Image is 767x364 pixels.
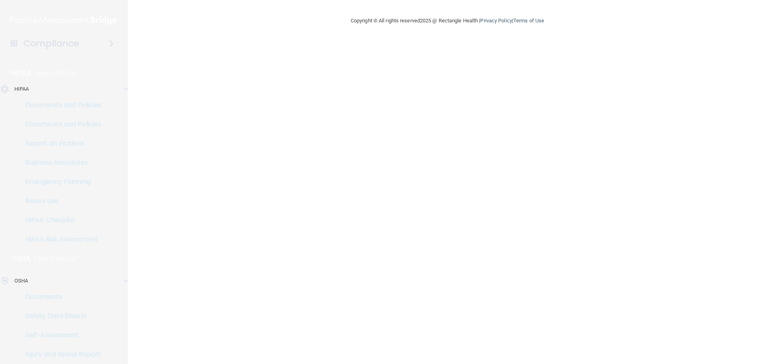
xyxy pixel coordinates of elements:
p: HIPAA [14,84,29,94]
p: OSHA [11,254,31,263]
p: Documents and Policies [5,120,114,128]
p: Learn More! [35,254,77,263]
p: Safety Data Sheets [5,312,114,320]
p: HIPAA Checklist [5,216,114,224]
p: Documents [5,293,114,301]
p: HIPAA [11,68,31,78]
p: Emergency Planning [5,178,114,186]
a: Privacy Policy [480,18,512,24]
p: Injury and Illness Report [5,350,114,358]
div: Copyright © All rights reserved 2025 @ Rectangle Health | | [302,8,593,34]
p: Documents and Policies [5,101,114,109]
p: HIPAA Risk Assessment [5,235,114,243]
p: Learn More! [35,68,77,78]
a: Terms of Use [513,18,544,24]
h4: Compliance [24,38,79,49]
p: Self-Assessment [5,331,114,339]
p: Resources [5,197,114,205]
p: Business Associates [5,159,114,167]
p: OSHA [14,276,28,286]
img: PMB logo [10,12,118,28]
p: Report an Incident [5,139,114,147]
